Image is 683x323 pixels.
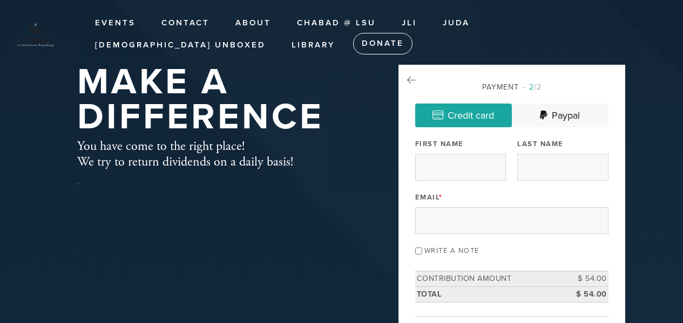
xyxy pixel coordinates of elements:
[439,193,443,202] span: This field is required.
[415,139,464,149] label: First Name
[87,35,274,56] a: [DEMOGRAPHIC_DATA] UnBoxed
[227,13,279,33] a: About
[77,139,293,170] h4: You have come to the right place! We try to return dividends on a daily basis!
[87,13,144,33] a: Events
[353,33,412,54] a: Donate
[16,13,55,52] img: at_LSU_%26_Greater_Baton_Rouge-purpleTop_0%20%281%29%20-%20Edited%20%281%29.png
[415,81,608,93] div: Payment
[415,104,512,127] a: Credit card
[415,286,560,302] td: Total
[394,13,425,33] a: JLI
[77,175,79,188] a: .
[529,83,534,92] span: 2
[435,13,478,33] a: JUDA
[77,65,363,134] h1: Make A Difference
[424,246,479,255] label: Write a note
[415,193,443,202] label: Email
[523,83,542,92] span: /2
[153,13,218,33] a: Contact
[560,286,608,302] td: $ 54.00
[283,35,343,56] a: Library
[289,13,384,33] a: Chabad @ LSU
[517,139,564,149] label: Last Name
[512,104,608,127] a: Paypal
[560,271,608,287] td: $ 54.00
[415,271,560,287] td: Contribution Amount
